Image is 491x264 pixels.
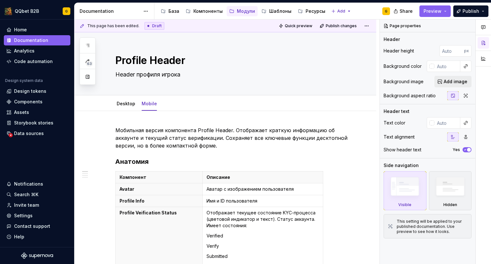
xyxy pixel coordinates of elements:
[384,48,414,54] div: Header height
[158,5,328,18] div: Page tree
[385,9,387,14] div: G
[14,234,24,240] div: Help
[158,6,182,16] a: База
[285,23,312,28] span: Quick preview
[207,186,319,192] p: Аватар с изображением пользователя
[207,243,319,249] p: Verify
[4,7,12,15] img: 491028fe-7948-47f3-9fb2-82dab60b8b20.png
[207,198,319,204] p: Имя и ID пользователя
[14,37,48,44] div: Documentation
[14,88,46,94] div: Design tokens
[120,210,199,216] p: Profile Veification Status
[4,221,70,231] button: Contact support
[295,6,328,16] a: Ресурсы
[259,6,294,16] a: Шаблоны
[4,128,70,139] a: Data sources
[429,171,472,210] div: Hidden
[453,147,460,152] label: Yes
[384,78,424,85] div: Background image
[397,219,467,234] div: This setting will be applied to your published documentation. Use preview to see how it looks.
[14,99,43,105] div: Components
[4,179,70,189] button: Notifications
[117,101,135,106] a: Desktop
[398,202,411,207] div: Visible
[14,109,29,116] div: Assets
[115,157,351,166] h3: Анатомия
[114,53,349,68] textarea: Profile Header
[4,46,70,56] a: Analytics
[4,35,70,45] a: Documentation
[463,8,479,14] span: Publish
[14,202,39,208] div: Invite team
[4,211,70,221] a: Settings
[4,56,70,67] a: Code automation
[453,5,488,17] button: Publish
[434,76,472,87] button: Add image
[440,45,464,57] input: Auto
[384,162,419,169] div: Side navigation
[227,6,258,16] a: Модули
[193,8,223,14] div: Компоненты
[384,36,400,43] div: Header
[114,97,138,110] div: Desktop
[434,117,460,129] input: Auto
[120,198,199,204] p: Profile Info
[207,253,319,260] p: Submitted
[329,7,353,16] button: Add
[14,120,53,126] div: Storybook stories
[86,61,93,66] span: 63
[207,233,319,239] p: Verified
[390,5,417,17] button: Share
[114,69,349,80] textarea: Header профиля игрока
[65,9,68,14] div: G
[444,78,467,85] span: Add image
[384,134,415,140] div: Text alignment
[400,8,413,14] span: Share
[120,174,199,180] p: Компонент
[384,120,405,126] div: Text color
[120,186,199,192] p: Avatar
[14,48,35,54] div: Analytics
[115,126,351,149] p: Мобильная версия компонента Profile Header. Отображает краткую информацию об аккаунте и текущий с...
[168,8,179,14] div: База
[139,97,160,110] div: Mobile
[434,60,460,72] input: Auto
[464,48,469,53] p: px
[337,9,345,14] span: Add
[80,8,140,14] div: Documentation
[384,147,421,153] div: Show header text
[306,8,325,14] div: Ресурсы
[384,108,409,115] div: Header text
[14,223,50,229] div: Contact support
[4,107,70,117] a: Assets
[5,78,43,83] div: Design system data
[21,252,53,259] svg: Supernova Logo
[4,232,70,242] button: Help
[4,118,70,128] a: Storybook stories
[443,202,457,207] div: Hidden
[142,101,157,106] a: Mobile
[4,86,70,96] a: Design tokens
[207,174,319,180] p: Описание
[14,27,27,33] div: Home
[4,200,70,210] a: Invite team
[269,8,292,14] div: Шаблоны
[14,212,33,219] div: Settings
[277,21,315,30] button: Quick preview
[318,21,360,30] button: Publish changes
[14,191,38,198] div: Search ⌘K
[237,8,255,14] div: Модули
[15,8,39,14] div: QQbet B2B
[1,4,73,18] button: QQbet B2BG
[207,210,319,229] p: Отображает текущее состояние KYC-процесса (цветовой индикатор и текст). Статус аккаунта. Имеет со...
[4,97,70,107] a: Components
[384,171,426,210] div: Visible
[326,23,357,28] span: Publish changes
[384,92,436,99] div: Background aspect ratio
[14,181,43,187] div: Notifications
[183,6,225,16] a: Компоненты
[14,130,44,137] div: Data sources
[14,58,53,65] div: Code automation
[419,5,451,17] button: Preview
